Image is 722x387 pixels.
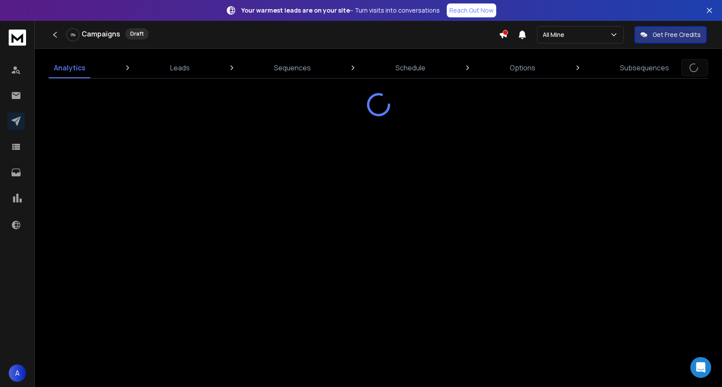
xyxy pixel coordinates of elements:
[269,57,316,78] a: Sequences
[653,30,701,39] p: Get Free Credits
[510,63,535,73] p: Options
[9,30,26,46] img: logo
[615,57,674,78] a: Subsequences
[71,32,76,37] p: 0 %
[170,63,190,73] p: Leads
[620,63,669,73] p: Subsequences
[49,57,91,78] a: Analytics
[165,57,195,78] a: Leads
[390,57,431,78] a: Schedule
[504,57,541,78] a: Options
[274,63,311,73] p: Sequences
[449,6,494,15] p: Reach Out Now
[634,26,707,43] button: Get Free Credits
[241,6,350,14] strong: Your warmest leads are on your site
[241,6,440,15] p: – Turn visits into conversations
[396,63,425,73] p: Schedule
[447,3,496,17] a: Reach Out Now
[54,63,86,73] p: Analytics
[82,29,120,39] h1: Campaigns
[543,30,568,39] p: All Mine
[690,357,711,378] div: Open Intercom Messenger
[9,364,26,382] button: A
[125,28,148,40] div: Draft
